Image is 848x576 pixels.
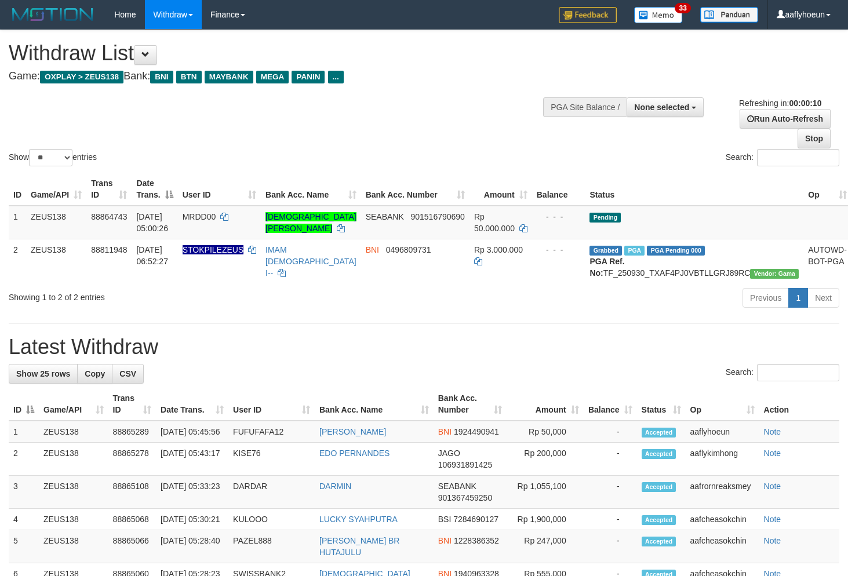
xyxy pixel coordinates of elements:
td: TF_250930_TXAF4PJ0VBTLLGRJ89RC [585,239,803,283]
img: panduan.png [700,7,758,23]
th: Bank Acc. Number: activate to sort column ascending [361,173,470,206]
span: 88811948 [91,245,127,254]
span: JAGO [438,449,460,458]
span: Copy 901367459250 to clipboard [438,493,492,502]
a: Next [807,288,839,308]
th: ID [9,173,26,206]
span: Grabbed [589,246,622,256]
h1: Latest Withdraw [9,336,839,359]
img: Feedback.jpg [559,7,617,23]
td: ZEUS138 [39,509,108,530]
a: DARMIN [319,482,351,491]
th: Bank Acc. Number: activate to sort column ascending [434,388,507,421]
span: [DATE] 06:52:27 [136,245,168,266]
span: [DATE] 05:00:26 [136,212,168,233]
td: aafrornreaksmey [686,476,759,509]
button: None selected [627,97,704,117]
span: OXPLAY > ZEUS138 [40,71,123,83]
span: BNI [438,427,452,436]
td: KULOOO [228,509,315,530]
th: Bank Acc. Name: activate to sort column ascending [315,388,434,421]
td: 88865108 [108,476,157,509]
th: ID: activate to sort column descending [9,388,39,421]
div: PGA Site Balance / [543,97,627,117]
td: 3 [9,476,39,509]
span: CSV [119,369,136,378]
a: Previous [743,288,789,308]
span: Show 25 rows [16,369,70,378]
td: - [584,421,637,443]
td: - [584,476,637,509]
select: Showentries [29,149,72,166]
span: Copy 0496809731 to clipboard [386,245,431,254]
a: Note [764,536,781,545]
span: Copy 7284690127 to clipboard [453,515,498,524]
span: 33 [675,3,690,13]
img: MOTION_logo.png [9,6,97,23]
td: aaflykimhong [686,443,759,476]
span: PGA Pending [647,246,705,256]
th: Balance [532,173,585,206]
span: Copy 901516790690 to clipboard [410,212,464,221]
a: LUCKY SYAHPUTRA [319,515,398,524]
td: aafcheasokchin [686,530,759,563]
td: Rp 1,055,100 [507,476,583,509]
h1: Withdraw List [9,42,554,65]
td: ZEUS138 [39,421,108,443]
a: IMAM [DEMOGRAPHIC_DATA] I-- [265,245,356,278]
td: Rp 247,000 [507,530,583,563]
th: Action [759,388,839,421]
span: SEABANK [438,482,476,491]
h4: Game: Bank: [9,71,554,82]
a: [PERSON_NAME] [319,427,386,436]
td: DARDAR [228,476,315,509]
div: - - - [537,211,581,223]
a: Note [764,482,781,491]
span: BNI [150,71,173,83]
td: Rp 200,000 [507,443,583,476]
th: Balance: activate to sort column ascending [584,388,637,421]
b: PGA Ref. No: [589,257,624,278]
span: Accepted [642,515,676,525]
a: Note [764,515,781,524]
span: Marked by aafsreyleap [624,246,645,256]
span: BNI [366,245,379,254]
span: SEABANK [366,212,404,221]
td: 88865289 [108,421,157,443]
span: Copy 1924490941 to clipboard [454,427,499,436]
a: Note [764,449,781,458]
td: FUFUFAFA12 [228,421,315,443]
th: Date Trans.: activate to sort column ascending [156,388,228,421]
span: BTN [176,71,202,83]
th: Trans ID: activate to sort column ascending [108,388,157,421]
td: ZEUS138 [26,206,86,239]
span: BSI [438,515,452,524]
span: Refreshing in: [739,99,821,108]
td: Rp 50,000 [507,421,583,443]
td: - [584,443,637,476]
th: Status: activate to sort column ascending [637,388,686,421]
th: User ID: activate to sort column ascending [228,388,315,421]
span: Nama rekening ada tanda titik/strip, harap diedit [183,245,244,254]
input: Search: [757,149,839,166]
span: Copy 106931891425 to clipboard [438,460,492,469]
td: ZEUS138 [39,530,108,563]
a: [PERSON_NAME] BR HUTAJULU [319,536,399,557]
a: 1 [788,288,808,308]
td: 88865068 [108,509,157,530]
th: Op: activate to sort column ascending [686,388,759,421]
th: Game/API: activate to sort column ascending [39,388,108,421]
span: Vendor URL: https://trx31.1velocity.biz [750,269,799,279]
th: Amount: activate to sort column ascending [470,173,532,206]
span: None selected [634,103,689,112]
td: ZEUS138 [39,476,108,509]
a: Stop [798,129,831,148]
td: 1 [9,206,26,239]
th: Amount: activate to sort column ascending [507,388,583,421]
label: Show entries [9,149,97,166]
td: 88865066 [108,530,157,563]
img: Button%20Memo.svg [634,7,683,23]
span: MEGA [256,71,289,83]
a: Run Auto-Refresh [740,109,831,129]
strong: 00:00:10 [789,99,821,108]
